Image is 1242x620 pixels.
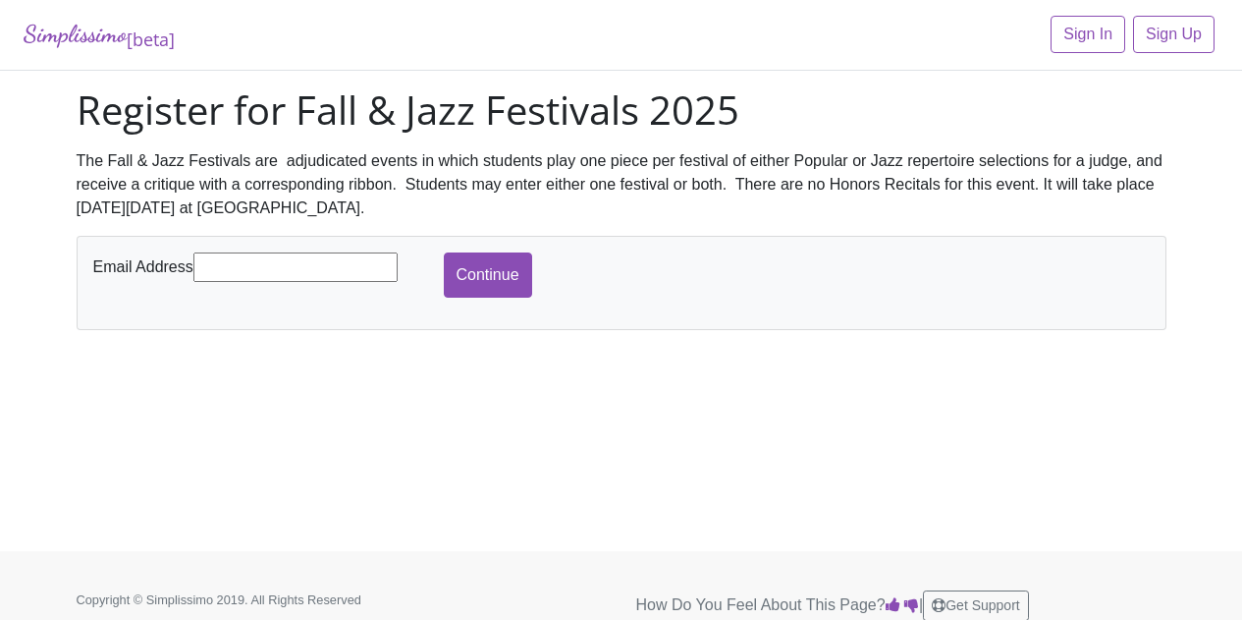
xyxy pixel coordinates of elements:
a: Sign In [1051,16,1125,53]
div: The Fall & Jazz Festivals are adjudicated events in which students play one piece per festival of... [77,149,1166,220]
a: Sign Up [1133,16,1215,53]
input: Continue [444,253,532,298]
a: Simplissimo[beta] [24,16,175,54]
div: Email Address [88,253,444,282]
h1: Register for Fall & Jazz Festivals 2025 [77,86,1166,134]
sub: [beta] [127,28,175,51]
p: Copyright © Simplissimo 2019. All Rights Reserved [77,591,420,609]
